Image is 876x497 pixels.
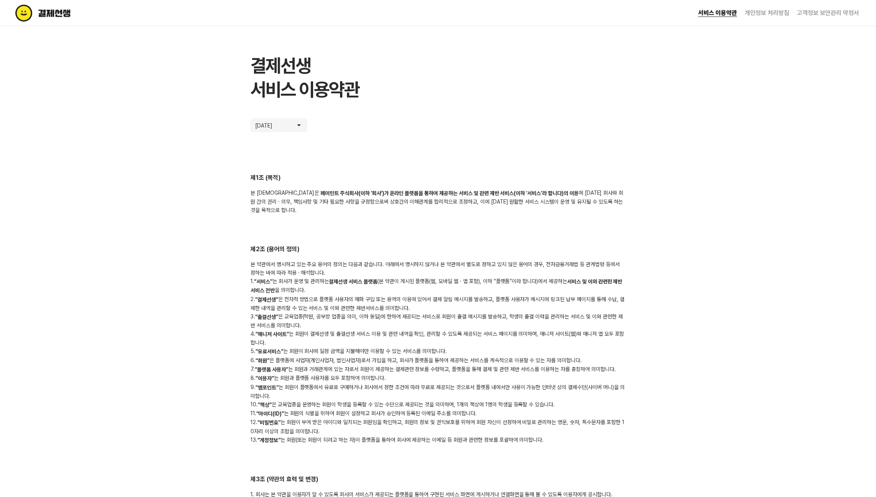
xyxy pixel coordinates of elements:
h2: 제3조 (약관의 효력 및 변경) [251,475,625,484]
b: “회원” [255,358,269,364]
b: “출결선생” [255,314,278,320]
h2: 제2조 (용어의 정의) [251,245,625,254]
b: “계정정보” [257,437,280,443]
div: 본 약관에서 명시하고 있는 주요 용어의 정의는 다음과 같습니다. 아래에서 명시하지 않거나 본 약관에서 별도로 정하고 있지 않은 용어의 경우, 전자금융거래법 등 관계법령 등에서... [251,260,625,444]
p: [DATE] [255,121,278,129]
a: 개인정보 처리방침 [745,9,789,17]
b: 서비스 및 이와 관련한 제반 서비스 전반 [251,278,622,293]
b: “비밀번호” [257,420,280,426]
b: “유료서비스” [255,349,283,355]
b: “플랫폼 사용자” [255,366,288,373]
h1: 결제선생 서비스 이용약관 [251,54,625,101]
b: 결제선생 서비스 플랫폼 [329,278,377,285]
a: 고객정보 보안관리 약정서 [797,9,859,17]
b: “매니저 사이트” [255,331,289,337]
div: 본 [DEMOGRAPHIC_DATA]은 에 [DATE] 회사와 회원 간의 권리 · 의무, 책임사항 및 기타 필요한 사항을 규정함으로써 상호간의 이해관계를 합리적으로 조정하고,... [251,189,625,214]
b: “쌤포인트” [255,384,279,391]
b: “서비스” [254,278,272,285]
button: [DATE] [251,118,307,132]
img: terms logo [15,5,103,22]
b: “책상” [258,402,272,408]
img: arrow icon [295,121,303,129]
h2: 제1조 (목적) [251,174,625,182]
b: “이용자” [255,376,274,382]
a: 서비스 이용약관 [698,9,737,17]
b: “결제선생” [255,297,278,303]
b: 페이민트 주식회사(이하 ‘회사’)가 온라인 플랫폼을 통하여 제공하는 서비스 및 관련 제반 서비스(이하 ‘서비스’라 합니다)의 이용 [320,190,578,196]
b: “아이디(ID)” [256,411,284,417]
